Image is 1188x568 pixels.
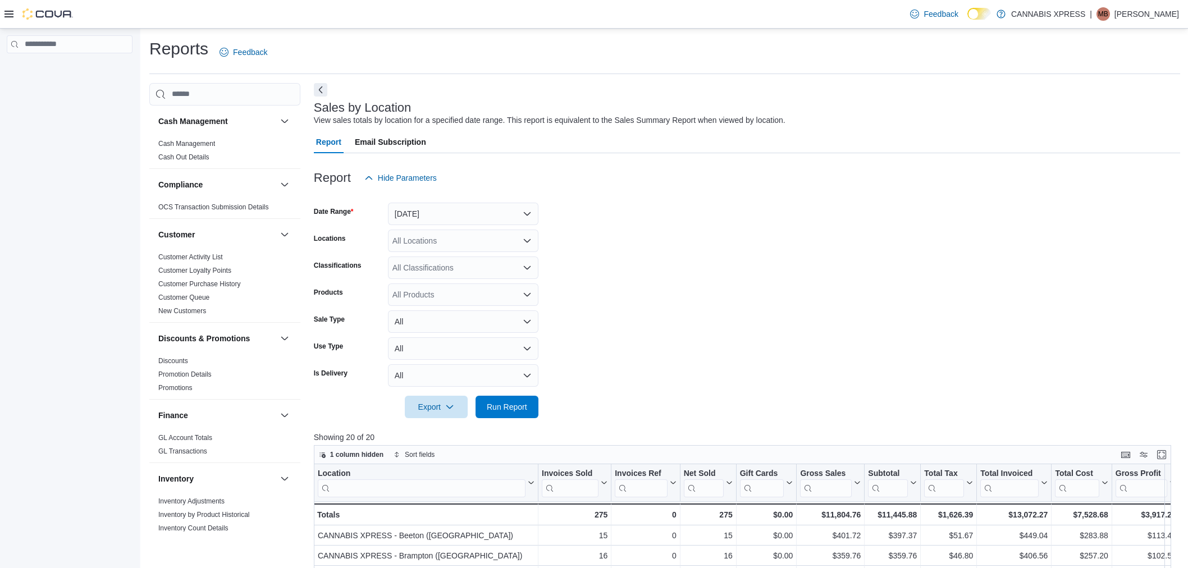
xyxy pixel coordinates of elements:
div: CANNABIS XPRESS - Beeton ([GEOGRAPHIC_DATA]) [318,529,534,542]
div: $46.80 [924,549,973,562]
div: Total Tax [924,468,964,479]
div: $397.37 [868,529,917,542]
div: 275 [683,508,732,521]
button: Inventory [278,472,291,485]
p: Showing 20 of 20 [314,432,1180,443]
div: Gross Sales [800,468,852,497]
button: Enter fullscreen [1155,448,1168,461]
button: Location [318,468,534,497]
button: 1 column hidden [314,448,388,461]
div: Invoices Ref [615,468,667,479]
button: Invoices Sold [542,468,607,497]
a: Inventory by Product Historical [158,511,250,519]
div: $7,528.68 [1055,508,1108,521]
button: Discounts & Promotions [158,333,276,344]
div: $0.00 [740,549,793,562]
div: 0 [615,508,676,521]
div: Total Cost [1055,468,1099,479]
input: Dark Mode [967,8,991,20]
h3: Sales by Location [314,101,412,114]
a: Inventory Adjustments [158,497,225,505]
label: Use Type [314,342,343,351]
button: Total Invoiced [980,468,1048,497]
div: Gross Sales [800,468,852,479]
h3: Inventory [158,473,194,484]
label: Sale Type [314,315,345,324]
div: $113.49 [1116,529,1176,542]
button: Subtotal [868,468,917,497]
button: [DATE] [388,203,538,225]
button: Inventory [158,473,276,484]
a: Feedback [215,41,272,63]
div: Gift Card Sales [739,468,784,497]
span: Sort fields [405,450,435,459]
span: 1 column hidden [330,450,383,459]
button: Discounts & Promotions [278,332,291,345]
button: Gross Profit [1116,468,1176,497]
a: Customer Activity List [158,253,223,261]
div: 15 [542,529,607,542]
button: Finance [158,410,276,421]
p: | [1090,7,1092,21]
button: All [388,310,538,333]
span: GL Transactions [158,447,207,456]
label: Is Delivery [314,369,348,378]
span: Run Report [487,401,527,413]
button: All [388,337,538,360]
span: Inventory Count Details [158,524,229,533]
a: Feedback [906,3,962,25]
button: Compliance [158,179,276,190]
div: 15 [684,529,733,542]
button: Finance [278,409,291,422]
span: Customer Queue [158,293,209,302]
div: $449.04 [980,529,1048,542]
div: Total Invoiced [980,468,1039,497]
button: Export [405,396,468,418]
a: Customer Queue [158,294,209,301]
span: Export [412,396,461,418]
div: 0 [615,549,676,562]
span: Email Subscription [355,131,426,153]
div: View sales totals by location for a specified date range. This report is equivalent to the Sales ... [314,114,785,126]
div: Gross Profit [1116,468,1167,479]
a: Inventory Count Details [158,524,229,532]
h1: Reports [149,38,208,60]
div: Totals [317,508,534,521]
div: Location [318,468,526,497]
button: Compliance [278,178,291,191]
div: Cash Management [149,137,300,168]
div: $51.67 [924,529,973,542]
button: Customer [278,228,291,241]
div: Compliance [149,200,300,218]
span: Customer Loyalty Points [158,266,231,275]
h3: Cash Management [158,116,228,127]
div: $102.56 [1116,549,1176,562]
span: Report [316,131,341,153]
a: New Customers [158,307,206,315]
a: GL Transactions [158,447,207,455]
div: $359.76 [868,549,917,562]
span: Cash Management [158,139,215,148]
span: GL Account Totals [158,433,212,442]
div: Invoices Ref [615,468,667,497]
button: Gift Cards [739,468,793,497]
span: Customer Activity List [158,253,223,262]
button: Net Sold [683,468,732,497]
img: Cova [22,8,73,20]
span: Feedback [924,8,958,20]
span: Promotions [158,383,193,392]
a: Customer Purchase History [158,280,241,288]
div: Finance [149,431,300,462]
span: Customer Purchase History [158,280,241,288]
div: Net Sold [683,468,723,497]
button: Customer [158,229,276,240]
button: Total Cost [1055,468,1108,497]
label: Locations [314,234,346,243]
div: 275 [542,508,607,521]
a: Cash Out Details [158,153,209,161]
span: New Customers [158,306,206,315]
span: Cash Out Details [158,153,209,162]
div: Total Cost [1055,468,1099,497]
div: $283.88 [1055,529,1108,542]
button: Run Report [476,396,538,418]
